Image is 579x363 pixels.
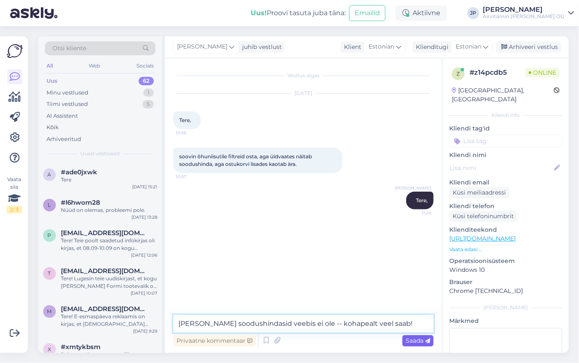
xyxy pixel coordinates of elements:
span: soovin õhuniisutile filtreid osta, aga üldvaates näitab soodushinda, aga ostukorvi lisades kaotab... [179,153,313,167]
p: Windows 10 [449,265,562,274]
span: Online [525,68,560,77]
div: [DATE] [173,89,434,97]
span: piret.kattai@gmail.com [61,229,149,237]
span: #xmtykbsm [61,343,101,351]
div: Tere! Lugesin teie uudiskirjast, et kogu [PERSON_NAME] Formi tootevalik on 20% soodsamalt alates ... [61,275,157,290]
div: Klienditugi [412,43,448,51]
div: Klient [341,43,361,51]
p: Kliendi telefon [449,202,562,211]
span: 10:56 [176,130,208,136]
img: Askly Logo [7,43,23,59]
p: Vaata edasi ... [449,246,562,253]
span: a [48,171,52,178]
span: Estonian [369,42,394,51]
span: x [48,346,51,352]
span: [PERSON_NAME] [395,185,431,191]
p: Kliendi tag'id [449,124,562,133]
div: [GEOGRAPHIC_DATA], [GEOGRAPHIC_DATA] [452,86,554,104]
span: [PERSON_NAME] [177,42,227,51]
span: 10:57 [176,173,208,180]
input: Lisa tag [449,135,562,147]
button: Emailid [349,5,385,21]
p: Märkmed [449,317,562,325]
span: #l6hwom28 [61,199,100,206]
div: JP [467,7,479,19]
div: Privaatne kommentaar [173,335,256,347]
span: Tere, [416,197,428,203]
span: #ade0jxwk [61,168,97,176]
div: [DATE] 9:29 [133,328,157,334]
b: Uus! [251,9,267,17]
div: Arhiveeritud [46,135,81,144]
div: [DATE] 10:07 [131,290,157,296]
div: 1 [143,89,154,97]
div: [DATE] 13:28 [131,214,157,220]
div: Nüüd on olemas, probleemi pole. [61,206,157,214]
div: 5 [142,100,154,108]
span: 11:28 [399,210,431,216]
div: Tere! Teie poolt saadetud infokirjas oli kirjas, et 08.09-10.09 on kogu [PERSON_NAME] Formi toote... [61,237,157,252]
p: Kliendi email [449,178,562,187]
div: Uus [46,77,57,85]
div: juhib vestlust [239,43,282,51]
span: Saada [406,337,430,344]
p: Klienditeekond [449,225,562,234]
input: Lisa nimi [450,163,552,173]
div: Vaata siia [7,176,22,214]
div: Tere [61,176,157,184]
div: Tiimi vestlused [46,100,88,108]
div: 2 / 3 [7,206,22,214]
div: Socials [135,60,156,71]
span: Uued vestlused [81,150,120,157]
a: [PERSON_NAME]Airvitamin [PERSON_NAME] OÜ [483,6,574,20]
span: l [48,202,51,208]
span: merilin686@hotmail.com [61,305,149,313]
span: Estonian [456,42,481,51]
div: Minu vestlused [46,89,88,97]
p: Brauser [449,278,562,287]
div: Arhiveeri vestlus [496,41,561,53]
div: [DATE] 15:21 [132,184,157,190]
span: m [47,308,52,314]
div: [PERSON_NAME] [483,6,565,13]
div: [PERSON_NAME] [449,304,562,312]
div: [DATE] 12:06 [131,252,157,258]
div: # z14pcdb5 [470,68,525,78]
a: [URL][DOMAIN_NAME] [449,235,516,242]
div: Aktiivne [396,5,447,21]
div: Tere! E-esmaspäeva reklaamis on kirjas, et [DEMOGRAPHIC_DATA] rakendub ka filtritele. Samas, [PER... [61,313,157,328]
div: Vestlus algas [173,72,434,79]
div: AI Assistent [46,112,78,120]
div: Kõik [46,123,59,132]
div: Airvitamin [PERSON_NAME] OÜ [483,13,565,20]
p: Kliendi nimi [449,151,562,160]
span: Otsi kliente [52,44,86,53]
div: Küsi meiliaadressi [449,187,509,198]
span: t [48,270,51,276]
p: Chrome [TECHNICAL_ID] [449,287,562,295]
div: Proovi tasuta juba täna: [251,8,346,18]
span: triin.nuut@gmail.com [61,267,149,275]
div: Web [87,60,102,71]
div: Kliendi info [449,111,562,119]
div: All [45,60,55,71]
span: Tere, [179,117,191,123]
span: z [456,70,460,77]
span: p [48,232,52,238]
p: Operatsioonisüsteem [449,257,562,265]
textarea: [PERSON_NAME] soodushindasid veebis ei ole -- kohapealt veel saab! [173,315,434,333]
div: 62 [139,77,154,85]
div: Küsi telefoninumbrit [449,211,517,222]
